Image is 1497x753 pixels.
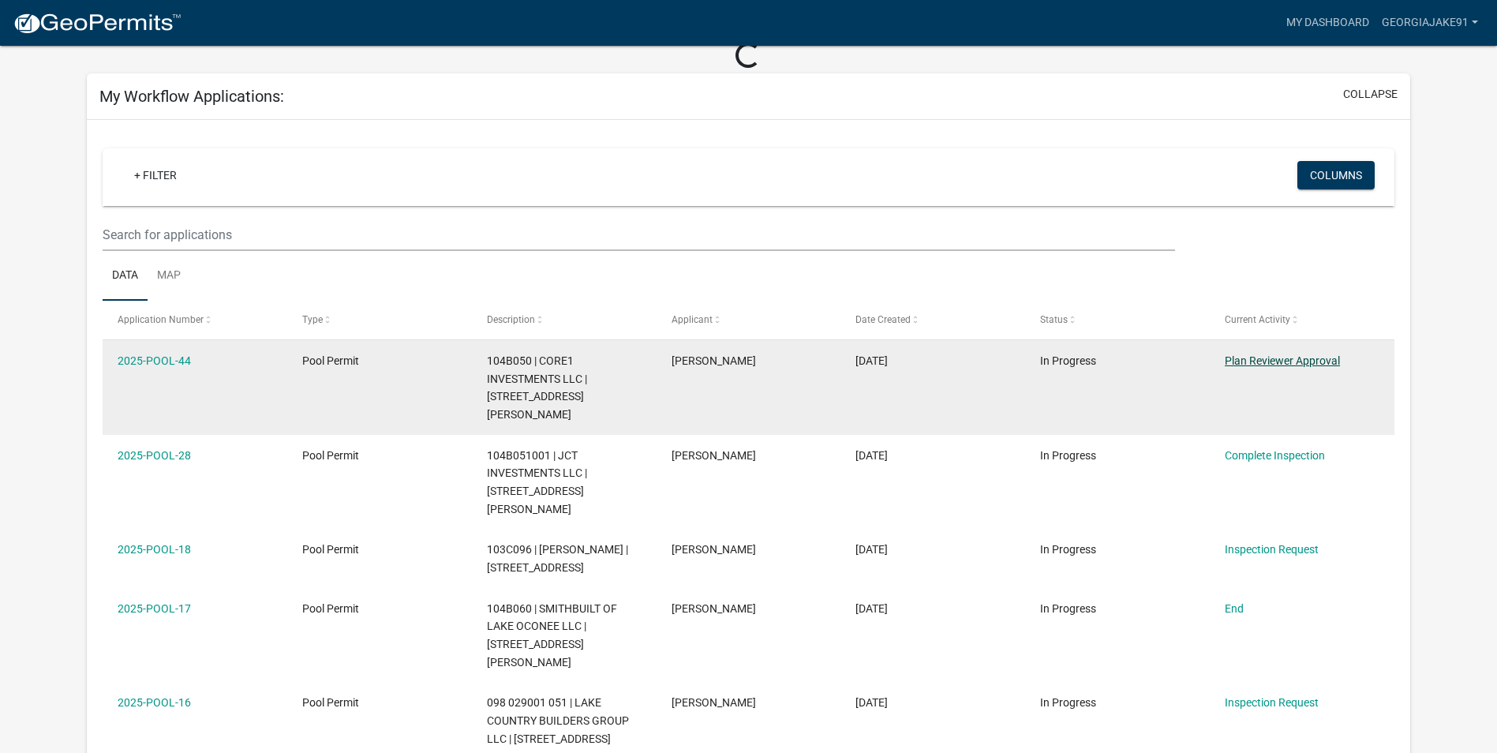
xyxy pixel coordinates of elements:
[118,543,191,556] a: 2025-POOL-18
[1297,161,1375,189] button: Columns
[99,87,284,106] h5: My Workflow Applications:
[122,161,189,189] a: + Filter
[855,449,888,462] span: 05/06/2025
[656,301,840,339] datatable-header-cell: Applicant
[1040,314,1068,325] span: Status
[487,354,587,421] span: 104B050 | CORE1 INVESTMENTS LLC | 144 COLLIS CIR
[118,354,191,367] a: 2025-POOL-44
[302,354,359,367] span: Pool Permit
[855,543,888,556] span: 03/18/2025
[302,696,359,709] span: Pool Permit
[118,696,191,709] a: 2025-POOL-16
[1025,301,1210,339] datatable-header-cell: Status
[1343,86,1398,103] button: collapse
[302,449,359,462] span: Pool Permit
[472,301,657,339] datatable-header-cell: Description
[487,543,628,574] span: 103C096 | Rodney Jarrard | 127 CAPE VIEW LN
[1040,602,1096,615] span: In Progress
[287,301,472,339] datatable-header-cell: Type
[1225,543,1319,556] a: Inspection Request
[1040,354,1096,367] span: In Progress
[1280,8,1375,38] a: My Dashboard
[1040,449,1096,462] span: In Progress
[672,602,756,615] span: Jake Robertson
[1040,696,1096,709] span: In Progress
[487,314,535,325] span: Description
[1040,543,1096,556] span: In Progress
[1225,354,1340,367] a: Plan Reviewer Approval
[103,219,1175,251] input: Search for applications
[1225,314,1290,325] span: Current Activity
[672,696,756,709] span: Jake Robertson
[1225,602,1244,615] a: End
[672,314,713,325] span: Applicant
[1225,696,1319,709] a: Inspection Request
[855,696,888,709] span: 03/17/2025
[118,314,204,325] span: Application Number
[672,354,756,367] span: Jake Robertson
[148,251,190,302] a: Map
[103,251,148,302] a: Data
[487,696,629,745] span: 098 029001 051 | LAKE COUNTRY BUILDERS GROUP LLC | 131 Harmony Bay Drive
[1375,8,1484,38] a: georgiajake91
[487,449,587,515] span: 104B051001 | JCT INVESTMENTS LLC | 142 COLLIS CIR
[302,543,359,556] span: Pool Permit
[118,602,191,615] a: 2025-POOL-17
[855,354,888,367] span: 09/09/2025
[302,314,323,325] span: Type
[672,543,756,556] span: Jake Robertson
[672,449,756,462] span: Jake Robertson
[1210,301,1394,339] datatable-header-cell: Current Activity
[118,449,191,462] a: 2025-POOL-28
[855,314,911,325] span: Date Created
[103,301,287,339] datatable-header-cell: Application Number
[1225,449,1325,462] a: Complete Inspection
[840,301,1025,339] datatable-header-cell: Date Created
[855,602,888,615] span: 03/17/2025
[487,602,617,669] span: 104B060 | SMITHBUILT OF LAKE OCONEE LLC | 116 COLLIS CIR
[302,602,359,615] span: Pool Permit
